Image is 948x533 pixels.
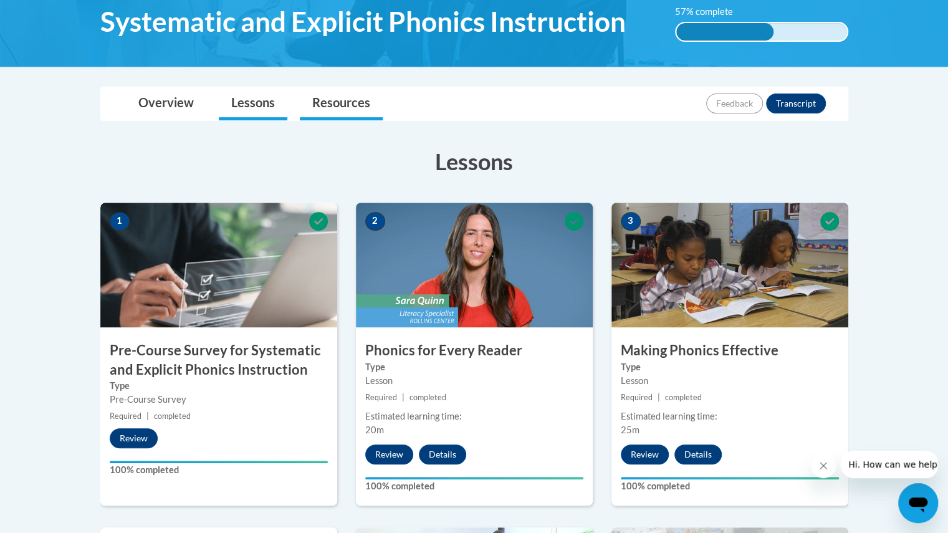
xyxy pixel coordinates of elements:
[146,411,149,421] span: |
[365,479,583,493] label: 100% completed
[675,5,747,19] label: 57% complete
[621,374,839,388] div: Lesson
[365,212,385,231] span: 2
[621,410,839,423] div: Estimated learning time:
[898,483,938,523] iframe: Button to launch messaging window
[611,341,848,360] h3: Making Phonics Effective
[365,477,583,479] div: Your progress
[665,393,702,402] span: completed
[402,393,405,402] span: |
[621,360,839,374] label: Type
[365,425,384,435] span: 20m
[621,425,639,435] span: 25m
[356,203,593,327] img: Course Image
[100,341,337,380] h3: Pre-Course Survey for Systematic and Explicit Phonics Instruction
[621,479,839,493] label: 100% completed
[365,410,583,423] div: Estimated learning time:
[100,146,848,177] h3: Lessons
[356,341,593,360] h3: Phonics for Every Reader
[365,393,397,402] span: Required
[621,444,669,464] button: Review
[219,87,287,120] a: Lessons
[365,374,583,388] div: Lesson
[409,393,446,402] span: completed
[841,451,938,478] iframe: Message from company
[110,428,158,448] button: Review
[110,212,130,231] span: 1
[811,453,836,478] iframe: Close message
[611,203,848,327] img: Course Image
[621,212,641,231] span: 3
[365,360,583,374] label: Type
[110,461,328,463] div: Your progress
[154,411,191,421] span: completed
[766,94,826,113] button: Transcript
[365,444,413,464] button: Review
[706,94,763,113] button: Feedback
[621,477,839,479] div: Your progress
[300,87,383,120] a: Resources
[110,463,328,477] label: 100% completed
[110,379,328,393] label: Type
[126,87,206,120] a: Overview
[674,444,722,464] button: Details
[110,411,141,421] span: Required
[419,444,466,464] button: Details
[100,5,626,38] span: Systematic and Explicit Phonics Instruction
[658,393,660,402] span: |
[7,9,101,19] span: Hi. How can we help?
[676,23,773,41] div: 57% complete
[110,393,328,406] div: Pre-Course Survey
[100,203,337,327] img: Course Image
[621,393,653,402] span: Required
